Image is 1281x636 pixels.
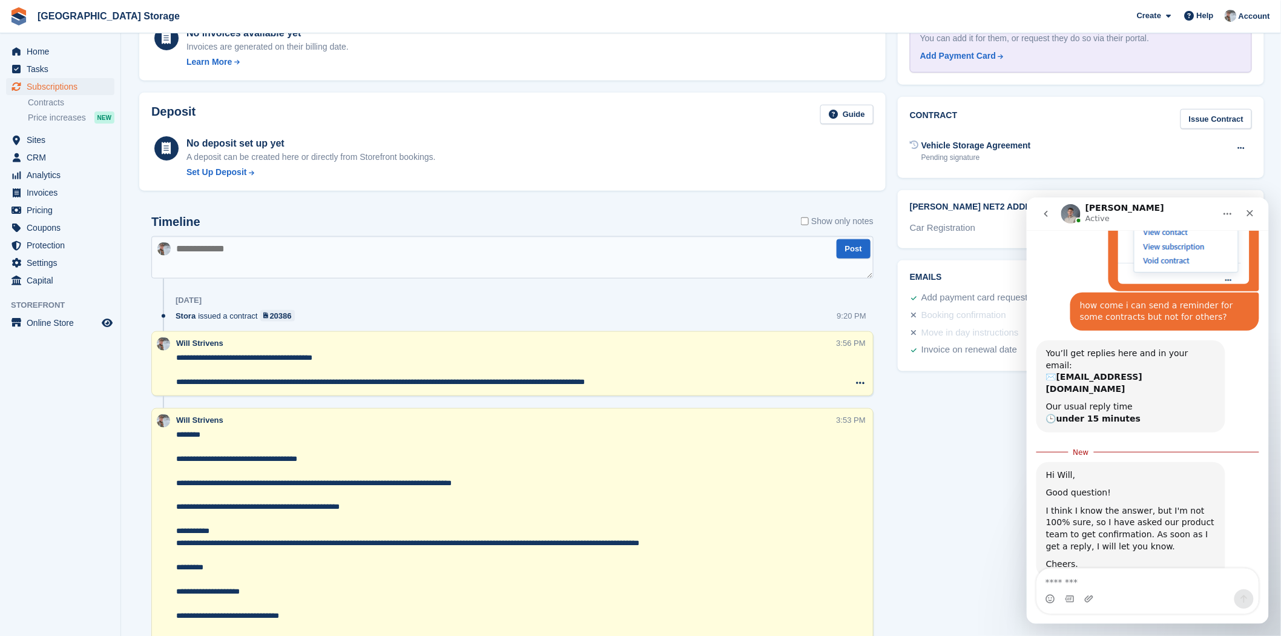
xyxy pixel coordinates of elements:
img: Will Strivens [157,337,170,351]
a: menu [6,254,114,271]
span: Will Strivens [176,416,223,425]
div: issued a contract [176,310,301,322]
div: how come i can send a reminder for some contracts but not for others? [44,95,232,133]
a: menu [6,184,114,201]
span: Tasks [27,61,99,78]
div: Cheers. [19,361,189,373]
button: Upload attachment [58,397,67,406]
img: Will Strivens [157,242,171,256]
div: You can add it for them, or request they do so via their portal. [920,32,1242,45]
div: I think I know the answer, but I'm not 100% sure, so I have asked our product team to get confirm... [19,308,189,355]
span: Home [27,43,99,60]
input: Show only notes [801,215,809,228]
a: Preview store [100,316,114,330]
div: Fin says… [10,143,232,245]
b: [EMAIL_ADDRESS][DOMAIN_NAME] [19,174,116,196]
a: menu [6,131,114,148]
span: Capital [27,272,99,289]
div: You’ll get replies here and in your email: ✉️ [19,150,189,197]
span: CRM [27,149,99,166]
span: Price increases [28,112,86,124]
div: 20386 [270,310,292,322]
div: [DATE] [176,296,202,305]
div: 9:20 PM [837,310,866,322]
span: Sites [27,131,99,148]
div: Add Payment Card [920,50,996,62]
p: A deposit can be created here or directly from Storefront bookings. [186,151,436,164]
div: You’ll get replies here and in your email:✉️[EMAIL_ADDRESS][DOMAIN_NAME]Our usual reply time🕒unde... [10,143,199,235]
div: 3:53 PM [837,414,866,426]
div: how come i can send a reminder for some contracts but not for others? [53,102,223,126]
button: Send a message… [208,392,227,411]
div: Bradley says… [10,265,232,407]
span: Coupons [27,219,99,236]
span: Protection [27,237,99,254]
a: menu [6,78,114,95]
div: Booking confirmation [921,308,1006,323]
div: Invoice on renewal date [921,343,1017,357]
span: Create [1137,10,1161,22]
b: under 15 minutes [30,216,114,226]
img: stora-icon-8386f47178a22dfd0bd8f6a31ec36ba5ce8667c1dd55bd0f319d3a0aa187defe.svg [10,7,28,25]
div: Move in day instructions [921,326,1019,340]
div: Set Up Deposit [186,166,247,179]
label: Show only notes [801,215,874,228]
div: No invoices available yet [186,26,349,41]
span: Analytics [27,167,99,184]
span: Subscriptions [27,78,99,95]
div: Good question! [19,290,189,302]
a: Price increases NEW [28,111,114,124]
h2: Timeline [151,215,200,229]
textarea: Message… [10,371,232,392]
h2: Contract [910,109,958,129]
div: 3:56 PM [837,337,866,349]
a: menu [6,202,114,219]
div: Vehicle Storage Agreement [921,139,1031,152]
a: menu [6,272,114,289]
a: Contracts [28,97,114,108]
span: Stora [176,310,196,322]
div: Car Registration [910,221,1081,235]
a: menu [6,314,114,331]
a: menu [6,149,114,166]
a: menu [6,219,114,236]
a: Add Payment Card [920,50,1237,62]
h2: Emails [910,273,1252,282]
span: Invoices [27,184,99,201]
a: Learn More [186,56,349,68]
button: Post [837,239,871,259]
span: Online Store [27,314,99,331]
button: Emoji picker [19,397,28,406]
div: Invoices are generated on their billing date. [186,41,349,53]
div: No deposit set up yet [186,136,436,151]
span: Storefront [11,299,120,311]
a: menu [6,43,114,60]
div: New messages divider [10,254,232,255]
a: Set Up Deposit [186,166,436,179]
span: Help [1197,10,1214,22]
a: 20386 [260,310,295,322]
span: Settings [27,254,99,271]
div: Learn More [186,56,232,68]
div: Add payment card request [921,291,1028,305]
a: Guide [820,105,874,125]
div: Our usual reply time 🕒 [19,204,189,227]
a: [GEOGRAPHIC_DATA] Storage [33,6,185,26]
span: Pricing [27,202,99,219]
a: menu [6,61,114,78]
span: Account [1239,10,1270,22]
a: menu [6,167,114,184]
div: Pending signature [921,152,1031,163]
iframe: Intercom live chat [1027,197,1269,624]
h2: [PERSON_NAME] Net2 Additional Details [910,202,1252,212]
span: Will Strivens [176,339,223,348]
div: NEW [94,111,114,124]
div: Hi Will, [19,272,189,284]
a: menu [6,237,114,254]
div: Hi Will,Good question!I think I know the answer, but I'm not 100% sure, so I have asked our produ... [10,265,199,380]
